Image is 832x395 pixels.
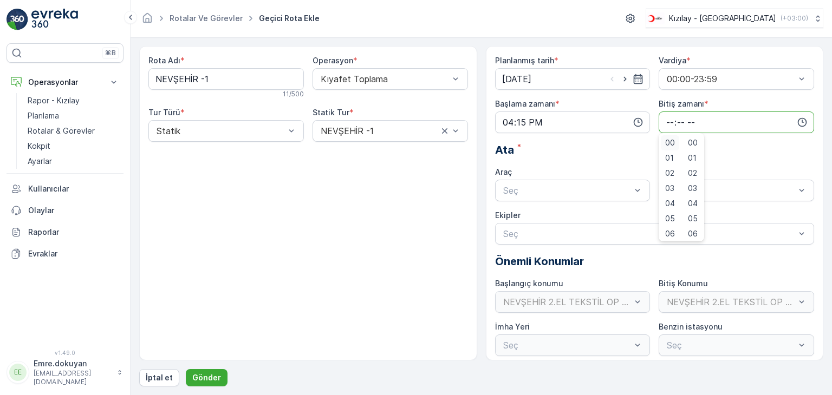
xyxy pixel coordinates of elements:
p: Olaylar [28,205,119,216]
span: Geçici Rota Ekle [257,13,322,24]
p: Ayarlar [28,156,52,167]
span: 00 [688,137,698,148]
p: Seç [503,227,796,240]
p: ⌘B [105,49,116,57]
a: Ayarlar [23,154,123,169]
button: Kızılay - [GEOGRAPHIC_DATA](+03:00) [646,9,823,28]
p: Operasyonlar [28,77,102,88]
span: 00 [665,137,675,148]
img: logo_light-DOdMpM7g.png [31,9,78,30]
p: Gönder [192,372,221,383]
span: 03 [688,183,697,194]
label: Başlama zamanı [495,99,555,108]
ul: Menu [659,133,704,241]
label: Statik Tur [313,108,349,117]
a: Kullanıcılar [6,178,123,200]
p: ( +03:00 ) [781,14,808,23]
p: Rotalar & Görevler [28,126,95,136]
div: EE [9,364,27,381]
label: Bitiş Konumu [659,279,708,288]
button: EEEmre.dokuyan[EMAIL_ADDRESS][DOMAIN_NAME] [6,358,123,386]
p: Önemli Konumlar [495,253,815,269]
a: Raporlar [6,221,123,243]
a: Rapor - Kızılay [23,93,123,108]
label: Bitiş zamanı [659,99,704,108]
label: Planlanmış tarih [495,56,554,65]
button: Operasyonlar [6,71,123,93]
span: Ata [495,142,514,158]
p: [EMAIL_ADDRESS][DOMAIN_NAME] [34,369,112,386]
p: Kullanıcılar [28,183,119,194]
span: 01 [688,153,697,163]
span: 06 [688,228,698,239]
p: Emre.dokuyan [34,358,112,369]
p: Evraklar [28,248,119,259]
p: Raporlar [28,227,119,238]
img: k%C4%B1z%C4%B1lay_D5CCths_t1JZB0k.png [646,12,665,24]
a: Planlama [23,108,123,123]
span: 02 [688,168,697,179]
input: dd/mm/yyyy [495,68,651,90]
p: Rapor - Kızılay [28,95,80,106]
label: Tur Türü [148,108,180,117]
p: 11 / 500 [283,90,304,98]
span: 06 [665,228,675,239]
p: Planlama [28,110,59,121]
img: logo [6,9,28,30]
p: İptal et [146,372,173,383]
a: Rotalar & Görevler [23,123,123,139]
label: Rota Adı [148,56,180,65]
a: Evraklar [6,243,123,265]
button: İptal et [139,369,179,386]
a: Kokpit [23,139,123,154]
label: Operasyon [313,56,353,65]
button: Gönder [186,369,227,386]
span: 05 [665,213,675,224]
a: Rotalar ve Görevler [170,14,243,23]
span: 05 [688,213,698,224]
label: Ekipler [495,210,521,220]
p: Seç [503,184,632,197]
label: Araç [495,167,512,176]
span: 01 [665,153,674,163]
span: v 1.49.0 [6,350,123,356]
p: Seç [667,184,795,197]
p: Kokpit [28,141,50,152]
span: 03 [665,183,674,194]
a: Ana Sayfa [141,16,153,25]
span: 04 [688,198,698,209]
span: 04 [665,198,675,209]
label: İmha Yeri [495,322,530,331]
span: 02 [665,168,674,179]
a: Olaylar [6,200,123,221]
p: Kızılay - [GEOGRAPHIC_DATA] [669,13,776,24]
label: Vardiya [659,56,686,65]
label: Benzin istasyonu [659,322,723,331]
label: Başlangıç konumu [495,279,563,288]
